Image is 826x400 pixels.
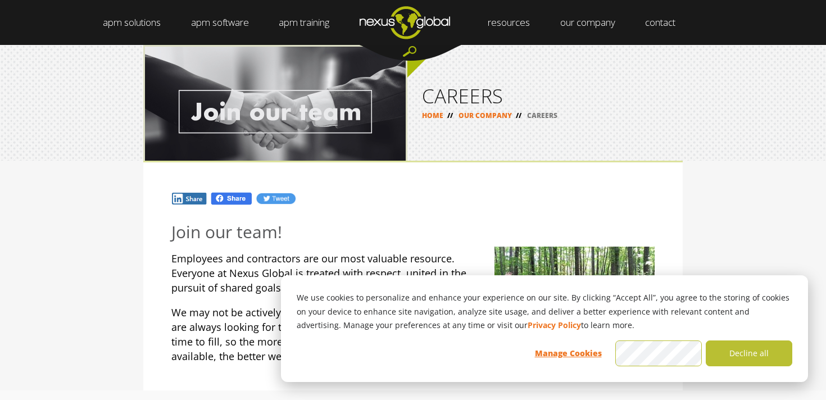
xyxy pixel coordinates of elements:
[422,111,443,120] a: HOME
[171,305,655,363] p: We may not be actively hiring in your field of expertise, but we are always looking for top talen...
[525,340,611,366] button: Manage Cookies
[615,340,702,366] button: Accept all
[210,192,253,206] img: Fb.png
[422,86,668,106] h1: CAREERS
[512,111,525,120] span: //
[281,275,808,382] div: Cookie banner
[171,251,655,295] p: Employees and contractors are our most valuable resource. Everyone at Nexus Global is treated wit...
[706,340,792,366] button: Decline all
[171,192,207,205] img: In.jpg
[443,111,457,120] span: //
[256,192,296,205] img: Tw.jpg
[459,111,512,120] a: OUR COMPANY
[528,319,581,333] a: Privacy Policy
[297,291,792,333] p: We use cookies to personalize and enhance your experience on our site. By clicking “Accept All”, ...
[171,220,282,243] span: Join our team!
[494,247,655,366] img: zip_line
